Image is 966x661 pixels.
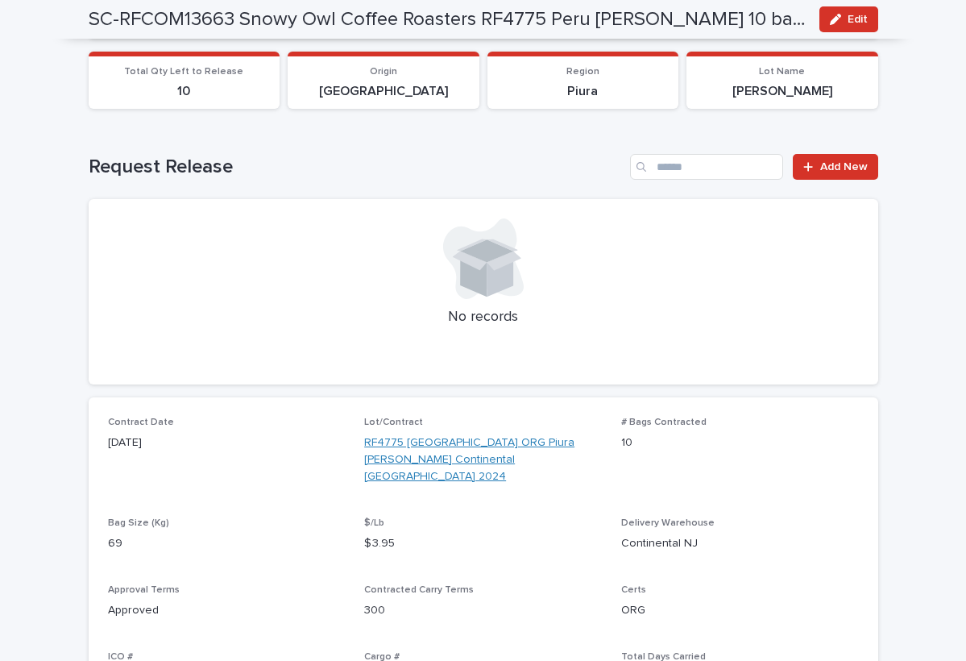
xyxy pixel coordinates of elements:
[108,518,169,528] span: Bag Size (Kg)
[497,84,670,99] p: Piura
[89,8,806,31] h2: SC-RFCOM13663 Snowy Owl Coffee Roasters RF4775 Peru Teodomiro Neyra Cruz 10 bags left to release
[108,434,346,451] p: [DATE]
[566,67,599,77] span: Region
[108,309,859,326] p: No records
[759,67,805,77] span: Lot Name
[621,434,859,451] p: 10
[621,602,859,619] p: ORG
[696,84,869,99] p: [PERSON_NAME]
[297,84,470,99] p: [GEOGRAPHIC_DATA]
[621,418,707,427] span: # Bags Contracted
[820,161,868,173] span: Add New
[621,518,715,528] span: Delivery Warehouse
[819,6,878,32] button: Edit
[364,518,384,528] span: $/Lb
[364,418,423,427] span: Lot/Contract
[848,14,868,25] span: Edit
[793,154,877,180] a: Add New
[108,602,346,619] p: Approved
[364,434,602,484] a: RF4775 [GEOGRAPHIC_DATA] ORG Piura [PERSON_NAME] Continental [GEOGRAPHIC_DATA] 2024
[89,156,624,179] h1: Request Release
[98,84,271,99] p: 10
[364,585,474,595] span: Contracted Carry Terms
[108,418,174,427] span: Contract Date
[621,535,859,552] p: Continental NJ
[124,67,243,77] span: Total Qty Left to Release
[108,535,346,552] p: 69
[364,535,602,552] p: $ 3.95
[364,602,602,619] p: 300
[621,585,646,595] span: Certs
[108,585,180,595] span: Approval Terms
[370,67,397,77] span: Origin
[630,154,783,180] input: Search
